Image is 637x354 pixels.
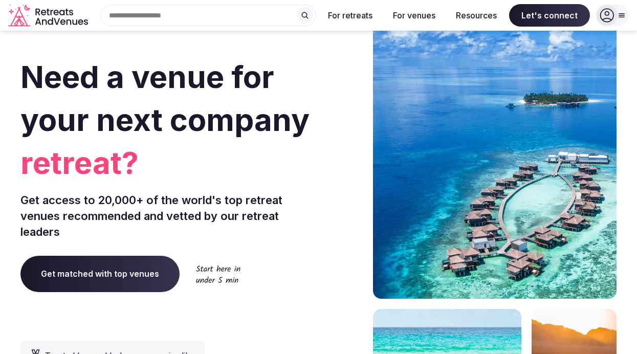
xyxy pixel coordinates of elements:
[20,256,180,292] a: Get matched with top venues
[20,192,315,239] p: Get access to 20,000+ of the world's top retreat venues recommended and vetted by our retreat lea...
[320,4,381,27] button: For retreats
[8,4,90,27] a: Visit the homepage
[20,141,315,184] span: retreat?
[20,58,310,138] span: Need a venue for your next company
[385,4,444,27] button: For venues
[448,4,505,27] button: Resources
[196,265,240,283] img: Start here in under 5 min
[509,4,590,27] span: Let's connect
[8,4,90,27] svg: Retreats and Venues company logo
